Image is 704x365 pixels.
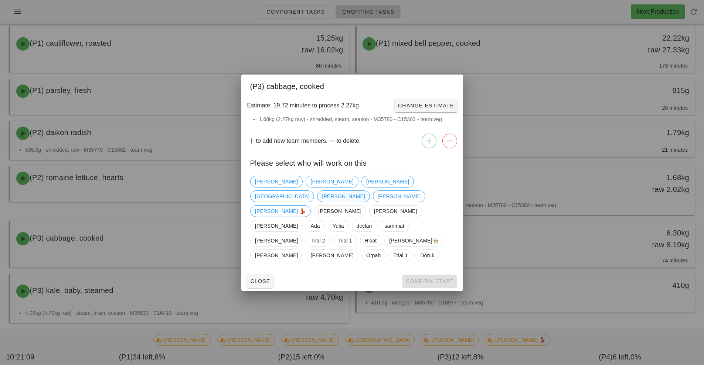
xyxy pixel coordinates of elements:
span: Yulia [332,220,344,231]
span: sammiat [384,220,404,231]
div: (P3) cabbage, cooked [241,75,463,96]
span: [PERSON_NAME] [366,176,409,187]
span: H'oat [364,235,377,246]
button: Change Estimate [395,99,457,112]
span: Trial 1 [337,235,352,246]
span: [PERSON_NAME] [374,206,416,217]
span: Estimate: 19.72 minutes to process 2.27kg [247,101,359,110]
span: Close [250,278,271,284]
span: [PERSON_NAME] [310,176,353,187]
span: [PERSON_NAME] [377,191,420,202]
span: Doruk [420,250,434,261]
span: [PERSON_NAME] [255,235,298,246]
button: Close [247,275,273,288]
span: [PERSON_NAME] [255,250,298,261]
span: [PERSON_NAME] [310,250,353,261]
li: 1.68kg (2.27kg raw) - shredded, steam, season - M35780 - C15303 - team:veg [259,115,454,123]
span: Ada [310,220,320,231]
span: Orpah [366,250,380,261]
span: declan [356,220,372,231]
span: [PERSON_NAME] [255,176,298,187]
span: Change Estimate [398,103,454,109]
span: [GEOGRAPHIC_DATA] [255,191,309,202]
span: [PERSON_NAME] [318,206,361,217]
span: [PERSON_NAME] [322,191,365,202]
span: Trial 2 [310,235,325,246]
div: to add new team members. to delete. [241,131,463,151]
span: [PERSON_NAME] [255,220,298,231]
span: [PERSON_NAME] 💃 [255,206,306,217]
span: Trial 1 [393,250,408,261]
span: [PERSON_NAME]👨🏼‍🍳 [389,235,439,246]
div: Please select who will work on this [241,151,463,173]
